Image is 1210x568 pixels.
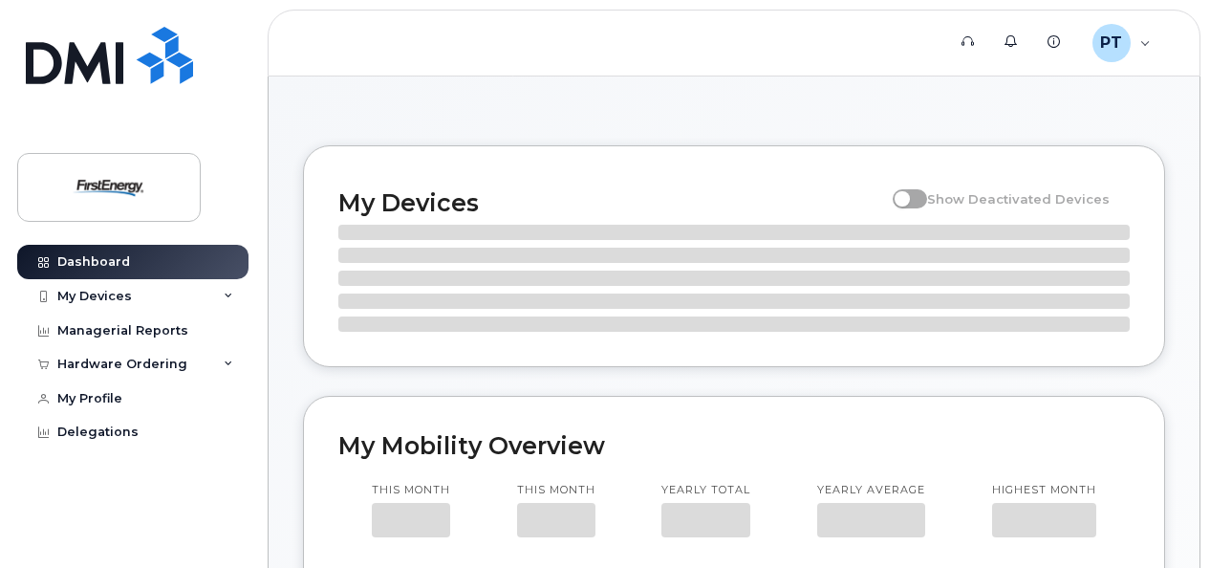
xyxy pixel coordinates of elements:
p: Yearly total [661,483,750,498]
p: This month [372,483,450,498]
span: Show Deactivated Devices [927,191,1110,207]
p: Highest month [992,483,1096,498]
input: Show Deactivated Devices [893,181,908,196]
p: Yearly average [817,483,925,498]
h2: My Devices [338,188,883,217]
p: This month [517,483,595,498]
h2: My Mobility Overview [338,431,1130,460]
